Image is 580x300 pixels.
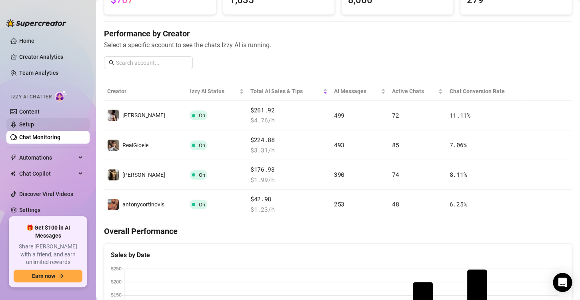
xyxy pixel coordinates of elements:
span: Automations [19,151,76,164]
span: $ 1.99 /h [250,175,328,185]
span: RealGioele [122,142,148,148]
button: Earn nowarrow-right [14,270,82,282]
span: 8.11 % [449,170,467,178]
img: Chat Copilot [10,171,16,176]
span: Share [PERSON_NAME] with a friend, and earn unlimited rewards [14,243,82,266]
a: Settings [19,207,40,213]
span: 499 [334,111,344,119]
span: On [198,112,205,118]
span: Select a specific account to see the chats Izzy AI is running. [104,40,572,50]
span: $224.88 [250,135,328,145]
span: 🎁 Get $100 in AI Messages [14,224,82,240]
span: Active Chats [392,87,437,96]
span: $ 1.23 /h [250,205,328,214]
a: Team Analytics [19,70,58,76]
a: Discover Viral Videos [19,191,73,197]
th: Active Chats [389,82,446,101]
a: Home [19,38,34,44]
img: Johnnyrichs [108,110,119,121]
img: logo-BBDzfeDw.svg [6,19,66,27]
span: Izzy AI Chatter [11,93,52,101]
span: antonycortinovis [122,201,164,208]
span: $261.92 [250,106,328,115]
span: arrow-right [58,273,64,279]
h4: Performance by Creator [104,28,572,39]
span: Total AI Sales & Tips [250,87,321,96]
img: antonycortinovis [108,199,119,210]
span: On [198,202,205,208]
span: 11.11 % [449,111,470,119]
span: $42.98 [250,194,328,204]
th: Creator [104,82,186,101]
span: Earn now [32,273,55,279]
span: 74 [392,170,399,178]
input: Search account... [116,58,188,67]
img: Bruno [108,169,119,180]
span: Chat Copilot [19,167,76,180]
th: AI Messages [331,82,389,101]
span: 493 [334,141,344,149]
th: Total AI Sales & Tips [247,82,331,101]
span: 253 [334,200,344,208]
h4: Overall Performance [104,226,572,237]
span: 6.25 % [449,200,467,208]
div: Sales by Date [111,250,565,260]
a: Content [19,108,40,115]
span: On [198,172,205,178]
div: Open Intercom Messenger [553,273,572,292]
span: 48 [392,200,399,208]
span: [PERSON_NAME] [122,172,165,178]
span: Izzy AI Status [190,87,237,96]
span: $176.93 [250,165,328,174]
span: 72 [392,111,399,119]
span: 85 [392,141,399,149]
a: Creator Analytics [19,50,83,63]
span: $ 3.31 /h [250,146,328,155]
span: 390 [334,170,344,178]
img: AI Chatter [55,90,67,102]
span: AI Messages [334,87,379,96]
span: [PERSON_NAME] [122,112,165,118]
span: On [198,142,205,148]
a: Chat Monitoring [19,134,60,140]
span: $ 4.76 /h [250,116,328,125]
th: Izzy AI Status [186,82,247,101]
span: 7.06 % [449,141,467,149]
th: Chat Conversion Rate [446,82,525,101]
img: RealGioele [108,140,119,151]
span: thunderbolt [10,154,17,161]
a: Setup [19,121,34,128]
span: search [109,60,114,66]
